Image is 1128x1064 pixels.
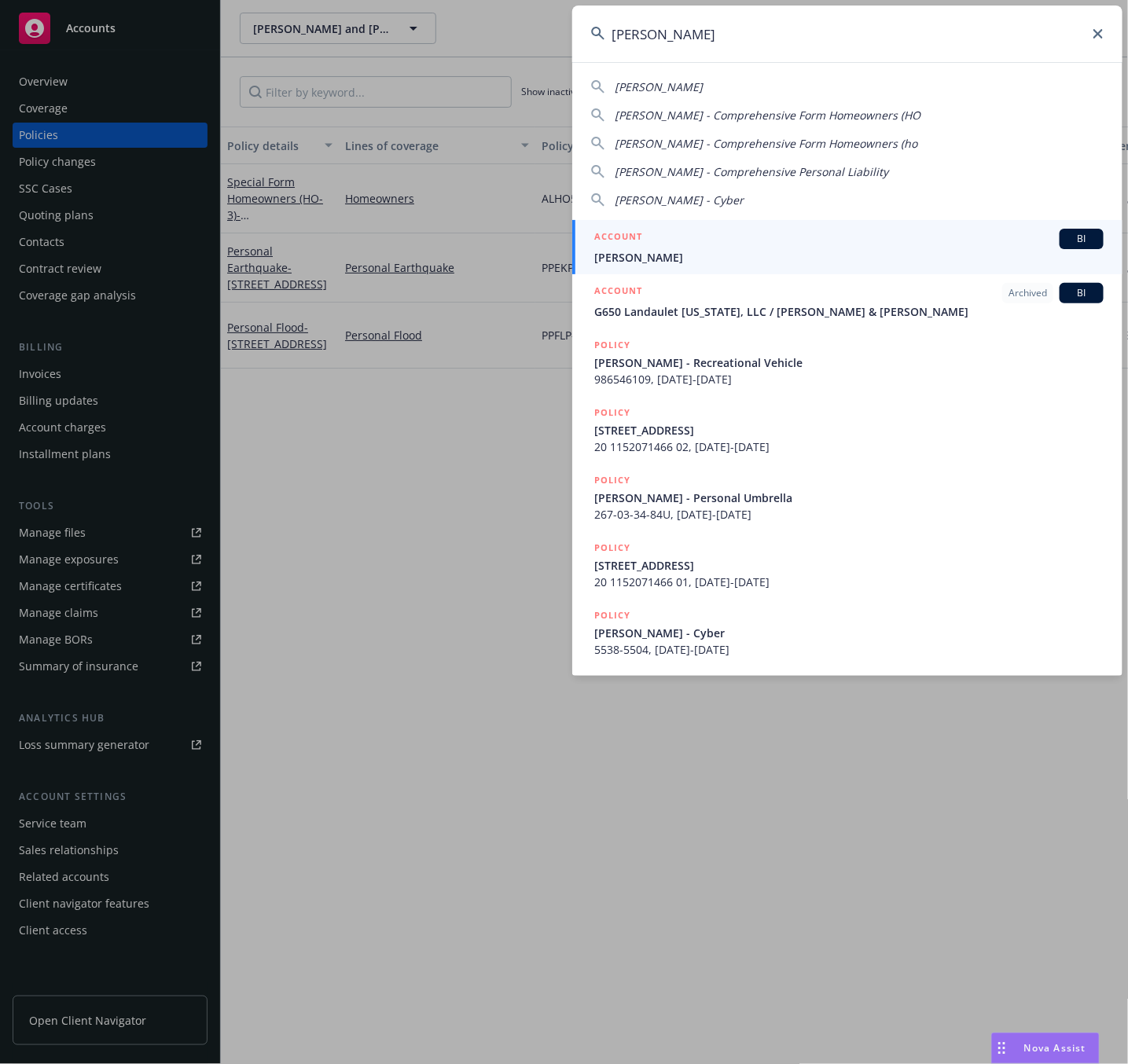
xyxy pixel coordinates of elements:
a: POLICY[STREET_ADDRESS]20 1152071466 01, [DATE]-[DATE] [572,531,1122,599]
input: Search... [572,6,1122,62]
span: [PERSON_NAME] [594,249,1104,266]
span: 267-03-34-84U, [DATE]-[DATE] [594,506,1104,523]
h5: POLICY [594,405,630,420]
span: [PERSON_NAME] - Comprehensive Form Homeowners (ho [615,136,917,151]
span: BI [1066,232,1097,246]
span: [PERSON_NAME] - Cyber [594,625,1104,641]
h5: POLICY [594,472,630,488]
span: [PERSON_NAME] - Personal Umbrella [594,490,1104,506]
span: 20 1152071466 02, [DATE]-[DATE] [594,438,1104,455]
a: POLICY[PERSON_NAME] - Personal Umbrella267-03-34-84U, [DATE]-[DATE] [572,464,1122,531]
a: ACCOUNTBI[PERSON_NAME] [572,220,1122,274]
h5: POLICY [594,607,630,623]
h5: POLICY [594,540,630,556]
span: Nova Assist [1024,1041,1086,1055]
span: [PERSON_NAME] - Cyber [615,193,744,207]
span: [PERSON_NAME] - Comprehensive Form Homeowners (HO [615,108,920,123]
span: BI [1066,286,1097,300]
span: 5538-5504, [DATE]-[DATE] [594,641,1104,658]
h5: ACCOUNT [594,229,642,248]
span: [PERSON_NAME] - Comprehensive Personal Liability [615,164,888,179]
h5: ACCOUNT [594,283,642,302]
span: [STREET_ADDRESS] [594,422,1104,438]
span: Archived [1009,286,1047,300]
span: [PERSON_NAME] [615,79,703,94]
a: POLICY[PERSON_NAME] - Cyber5538-5504, [DATE]-[DATE] [572,599,1122,666]
span: 20 1152071466 01, [DATE]-[DATE] [594,574,1104,590]
h5: POLICY [594,337,630,353]
button: Nova Assist [991,1033,1100,1064]
span: [PERSON_NAME] - Recreational Vehicle [594,354,1104,371]
span: 986546109, [DATE]-[DATE] [594,371,1104,387]
span: G650 Landaulet [US_STATE], LLC / [PERSON_NAME] & [PERSON_NAME] [594,303,1104,320]
a: ACCOUNTArchivedBIG650 Landaulet [US_STATE], LLC / [PERSON_NAME] & [PERSON_NAME] [572,274,1122,328]
span: [STREET_ADDRESS] [594,557,1104,574]
a: POLICY[PERSON_NAME] - Recreational Vehicle986546109, [DATE]-[DATE] [572,328,1122,396]
div: Drag to move [992,1033,1012,1063]
a: POLICY[STREET_ADDRESS]20 1152071466 02, [DATE]-[DATE] [572,396,1122,464]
